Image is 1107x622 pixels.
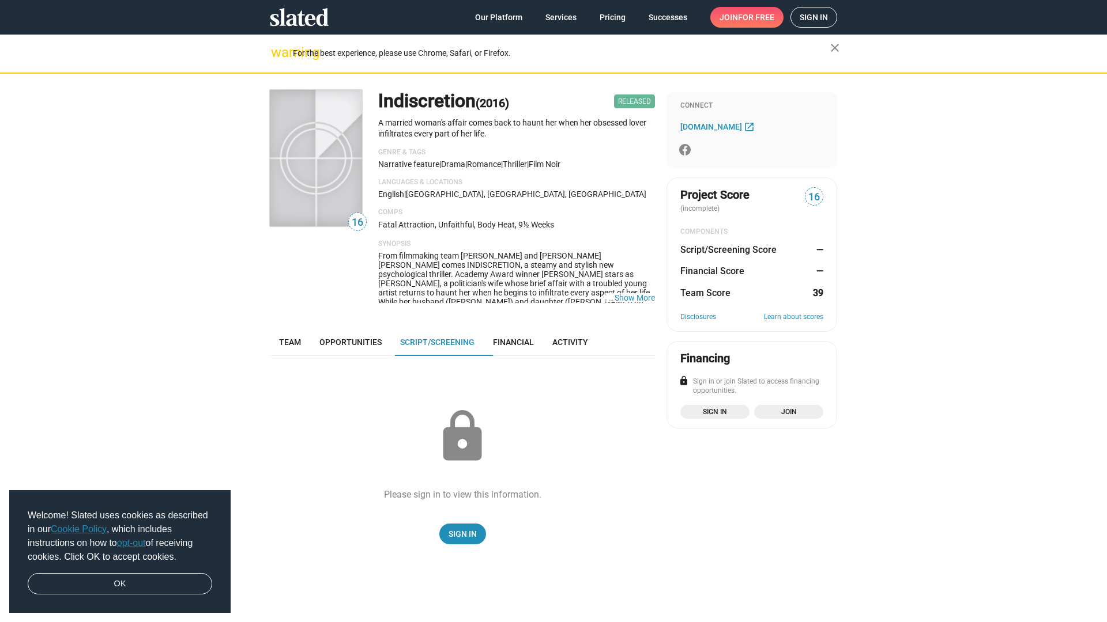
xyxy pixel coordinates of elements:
[680,265,744,277] dt: Financial Score
[614,94,655,108] span: Released
[319,337,382,347] span: Opportunities
[680,405,750,419] a: Sign in
[439,160,441,169] span: |
[28,509,212,564] span: Welcome! Slated uses cookies as described in our , which includes instructions on how to of recei...
[679,376,689,386] mat-icon: lock
[9,490,231,613] div: cookieconsent
[761,406,816,418] span: Join
[680,120,758,134] a: [DOMAIN_NAME]
[600,7,626,28] span: Pricing
[378,219,655,230] p: Fatal Attraction, Unfaithful, Body Heat, 9½ Weeks
[476,96,509,110] span: (2016)
[536,7,586,28] a: Services
[680,287,731,299] dt: Team Score
[378,89,509,113] h1: Indiscretion
[710,7,784,28] a: Joinfor free
[378,240,655,249] p: Synopsis
[545,7,577,28] span: Services
[603,293,615,302] span: …
[310,328,391,356] a: Opportunities
[117,538,146,548] a: opt-out
[465,160,467,169] span: |
[754,405,823,419] a: Join
[378,160,439,169] span: Narrative feature
[466,7,532,28] a: Our Platform
[680,187,750,203] span: Project Score
[293,45,830,61] div: For the best experience, please use Chrome, Safari, or Firefox.
[680,351,730,366] div: Financing
[378,251,652,371] span: From filmmaking team [PERSON_NAME] and [PERSON_NAME] [PERSON_NAME] comes INDISCRETION, a steamy a...
[543,328,597,356] a: Activity
[501,160,503,169] span: |
[738,7,774,28] span: for free
[271,45,285,59] mat-icon: warning
[680,244,777,256] dt: Script/Screening Score
[552,337,588,347] span: Activity
[493,337,534,347] span: Financial
[378,178,655,187] p: Languages & Locations
[680,313,716,322] a: Disclosures
[349,215,366,230] span: 16
[378,117,655,139] p: A married woman's affair comes back to haunt her when her obsessed lover infiltrates every part o...
[51,524,107,534] a: Cookie Policy
[720,7,774,28] span: Join
[391,328,484,356] a: Script/Screening
[590,7,635,28] a: Pricing
[467,160,501,169] span: Romance
[687,406,743,418] span: Sign in
[790,7,837,28] a: Sign in
[680,101,823,111] div: Connect
[800,7,828,27] span: Sign in
[449,524,477,544] span: Sign In
[378,189,404,199] span: English
[744,121,755,132] mat-icon: open_in_new
[812,244,823,256] dd: —
[529,160,560,169] span: film noir
[503,160,527,169] span: Thriller
[384,488,541,500] div: Please sign in to view this information.
[378,148,655,157] p: Genre & Tags
[484,328,543,356] a: Financial
[680,227,823,237] div: COMPONENTS
[475,7,522,28] span: Our Platform
[649,7,687,28] span: Successes
[439,524,486,544] a: Sign In
[404,189,406,199] span: |
[378,208,655,217] p: Comps
[279,337,301,347] span: Team
[812,265,823,277] dd: —
[28,573,212,595] a: dismiss cookie message
[805,189,823,205] span: 16
[828,41,842,55] mat-icon: close
[527,160,529,169] span: |
[764,313,823,322] a: Learn about scores
[434,408,491,465] mat-icon: lock
[812,287,823,299] dd: 39
[615,293,655,302] button: …Show More
[680,377,823,396] div: Sign in or join Slated to access financing opportunities.
[400,337,475,347] span: Script/Screening
[270,328,310,356] a: Team
[680,122,742,131] span: [DOMAIN_NAME]
[639,7,696,28] a: Successes
[441,160,465,169] span: Drama
[406,189,646,199] span: [GEOGRAPHIC_DATA], [GEOGRAPHIC_DATA], [GEOGRAPHIC_DATA]
[680,204,722,213] span: (incomplete)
